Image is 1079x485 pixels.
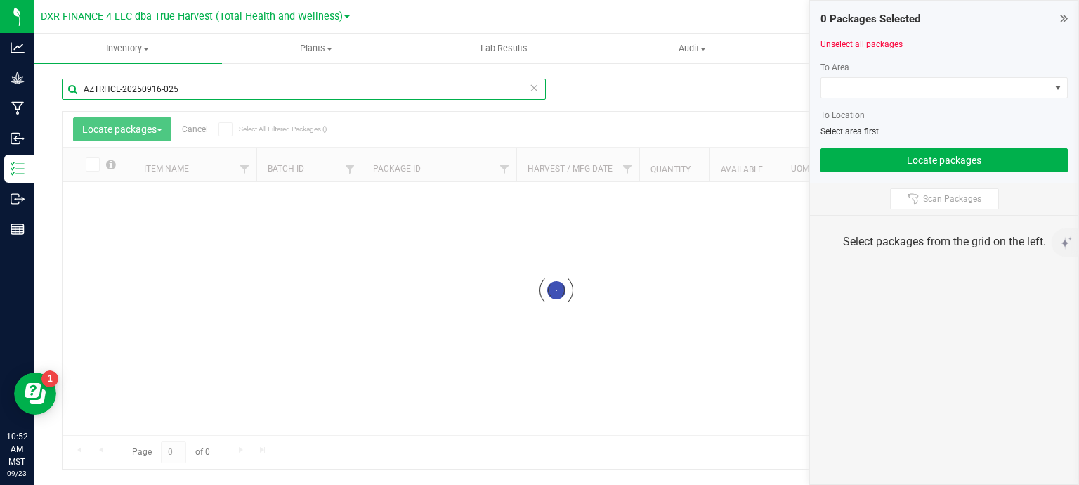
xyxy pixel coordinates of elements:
[34,42,222,55] span: Inventory
[34,34,222,63] a: Inventory
[11,71,25,85] inline-svg: Grow
[11,222,25,236] inline-svg: Reports
[828,233,1061,250] div: Select packages from the grid on the left.
[599,42,785,55] span: Audit
[14,373,56,415] iframe: Resource center
[529,79,539,97] span: Clear
[11,101,25,115] inline-svg: Manufacturing
[820,63,849,72] span: To Area
[410,34,599,63] a: Lab Results
[11,41,25,55] inline-svg: Analytics
[11,131,25,145] inline-svg: Inbound
[820,39,903,49] a: Unselect all packages
[41,370,58,387] iframe: Resource center unread badge
[820,148,1068,172] button: Locate packages
[11,192,25,206] inline-svg: Outbound
[923,193,981,205] span: Scan Packages
[786,34,974,63] a: Inventory Counts
[598,34,786,63] a: Audit
[462,42,547,55] span: Lab Results
[62,79,546,100] input: Search Package ID, Item Name, SKU, Lot or Part Number...
[223,42,410,55] span: Plants
[6,468,27,479] p: 09/23
[890,188,999,209] button: Scan Packages
[820,110,865,120] span: To Location
[11,162,25,176] inline-svg: Inventory
[6,430,27,468] p: 10:52 AM MST
[41,11,343,22] span: DXR FINANCE 4 LLC dba True Harvest (Total Health and Wellness)
[222,34,410,63] a: Plants
[820,127,879,136] span: Select area first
